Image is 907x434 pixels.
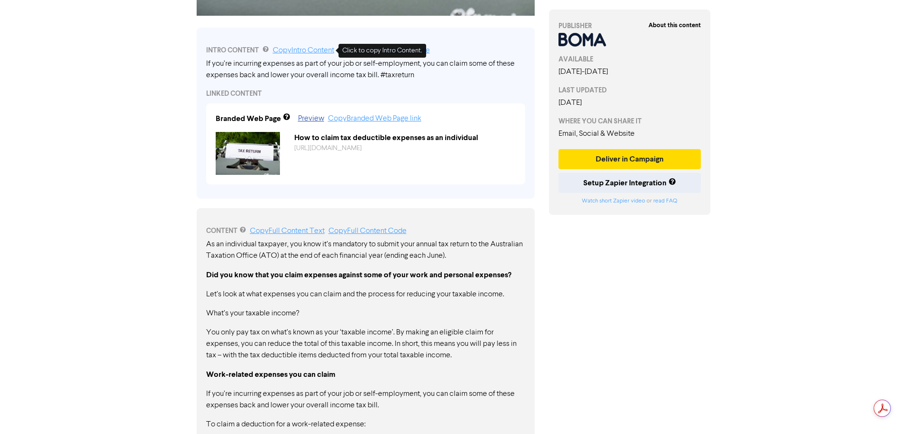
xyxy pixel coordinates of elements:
[558,85,701,95] div: LAST UPDATED
[558,173,701,193] button: Setup Zapier Integration
[287,132,523,143] div: How to claim tax deductible expenses as an individual
[339,44,426,58] div: Click to copy Intro Content.
[206,225,525,237] div: CONTENT
[558,116,701,126] div: WHERE YOU CAN SHARE IT
[206,327,525,361] p: You only pay tax on what’s known as your ‘taxable income’. By making an eligible claim for expens...
[206,289,525,300] p: Let’s look at what expenses you can claim and the process for reducing your taxable income.
[653,198,677,204] a: read FAQ
[558,197,701,205] div: or
[298,115,324,122] a: Preview
[294,145,362,151] a: [URL][DOMAIN_NAME]
[206,370,335,379] strong: Work-related expenses you can claim
[250,227,325,235] a: Copy Full Content Text
[648,21,701,29] strong: About this content
[582,198,645,204] a: Watch short Zapier video
[558,66,701,78] div: [DATE] - [DATE]
[206,239,525,262] p: As an individual taxpayer, you know it’s mandatory to submit your annual tax return to the Austra...
[558,149,701,169] button: Deliver in Campaign
[206,89,525,99] div: LINKED CONTENT
[206,419,525,430] p: To claim a deduction for a work-related expense:
[329,227,407,235] a: Copy Full Content Code
[558,21,701,31] div: PUBLISHER
[558,128,701,140] div: Email, Social & Website
[216,113,281,124] div: Branded Web Page
[328,115,421,122] a: Copy Branded Web Page link
[206,270,511,280] strong: Did you know that you claim expenses against some of your work and personal expenses?
[206,308,525,319] p: What’s your taxable income?
[558,97,701,109] div: [DATE]
[273,47,334,54] a: Copy Intro Content
[287,143,523,153] div: https://public2.bomamarketing.com/cp/6xd37g73QRigX0nfECCixb?sa=VMgytnF0
[206,45,525,56] div: INTRO CONTENT
[206,388,525,411] p: If you’re incurring expenses as part of your job or self-employment, you can claim some of these ...
[206,58,525,81] div: If you’re incurring expenses as part of your job or self-employment, you can claim some of these ...
[787,331,907,434] iframe: Chat Widget
[558,54,701,64] div: AVAILABLE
